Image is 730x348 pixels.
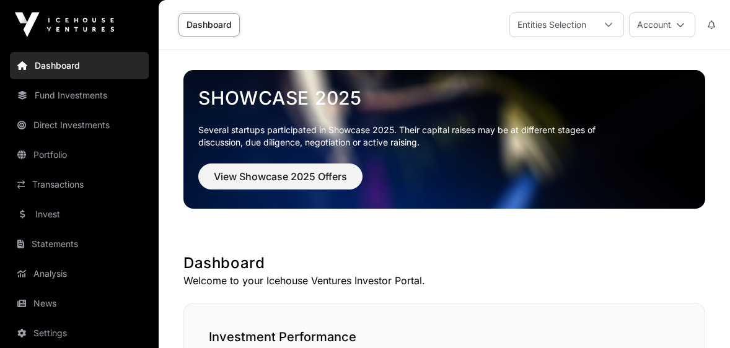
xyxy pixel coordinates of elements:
[10,171,149,198] a: Transactions
[10,52,149,79] a: Dashboard
[10,290,149,317] a: News
[10,320,149,347] a: Settings
[178,13,240,37] a: Dashboard
[629,12,695,37] button: Account
[198,176,363,188] a: View Showcase 2025 Offers
[198,87,690,109] a: Showcase 2025
[10,201,149,228] a: Invest
[10,111,149,139] a: Direct Investments
[510,13,594,37] div: Entities Selection
[15,12,114,37] img: Icehouse Ventures Logo
[198,124,615,149] p: Several startups participated in Showcase 2025. Their capital raises may be at different stages o...
[10,141,149,168] a: Portfolio
[198,163,363,189] button: View Showcase 2025 Offers
[183,273,705,288] p: Welcome to your Icehouse Ventures Investor Portal.
[668,289,730,348] iframe: Chat Widget
[10,82,149,109] a: Fund Investments
[10,230,149,258] a: Statements
[209,328,680,346] h2: Investment Performance
[183,70,705,209] img: Showcase 2025
[10,260,149,287] a: Analysis
[214,169,347,184] span: View Showcase 2025 Offers
[183,253,705,273] h1: Dashboard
